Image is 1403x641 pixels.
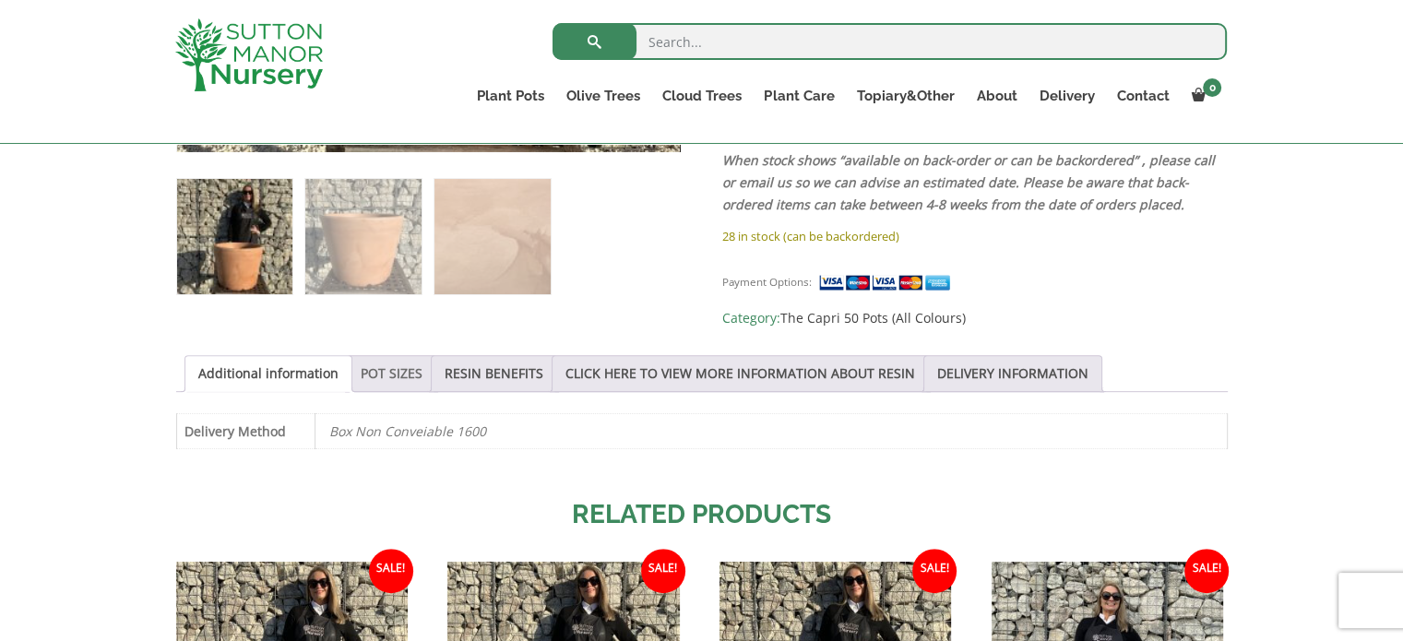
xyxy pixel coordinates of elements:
span: Sale! [641,549,685,593]
a: Topiary&Other [845,83,965,109]
img: The Capri Pot 50 Colour Terracotta - Image 2 [305,179,421,294]
em: When stock shows “available on back-order or can be backordered” , please call or email us so we ... [722,151,1215,213]
span: Sale! [912,549,957,593]
a: 0 [1180,83,1227,109]
a: Olive Trees [555,83,651,109]
h2: Related products [176,495,1228,534]
p: Box Non Conveiable 1600 [329,414,1213,448]
span: Sale! [369,549,413,593]
a: RESIN BENEFITS [445,356,543,391]
a: CLICK HERE TO VIEW MORE INFORMATION ABOUT RESIN [565,356,915,391]
a: Delivery [1028,83,1105,109]
img: payment supported [818,273,957,292]
a: Contact [1105,83,1180,109]
a: Cloud Trees [651,83,753,109]
span: Category: [722,307,1227,329]
small: Payment Options: [722,275,812,289]
p: 28 in stock (can be backordered) [722,225,1227,247]
span: Sale! [1184,549,1229,593]
input: Search... [553,23,1227,60]
a: The Capri 50 Pots (All Colours) [780,309,966,326]
img: The Capri Pot 50 Colour Terracotta - Image 3 [434,179,550,294]
span: 0 [1203,78,1221,97]
a: Plant Care [753,83,845,109]
a: About [965,83,1028,109]
a: POT SIZES [361,356,422,391]
a: DELIVERY INFORMATION [937,356,1088,391]
table: Product Details [176,413,1228,449]
a: Additional information [198,356,339,391]
th: Delivery Method [176,413,315,448]
a: Plant Pots [466,83,555,109]
img: logo [175,18,323,91]
img: The Capri Pot 50 Colour Terracotta [177,179,292,294]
